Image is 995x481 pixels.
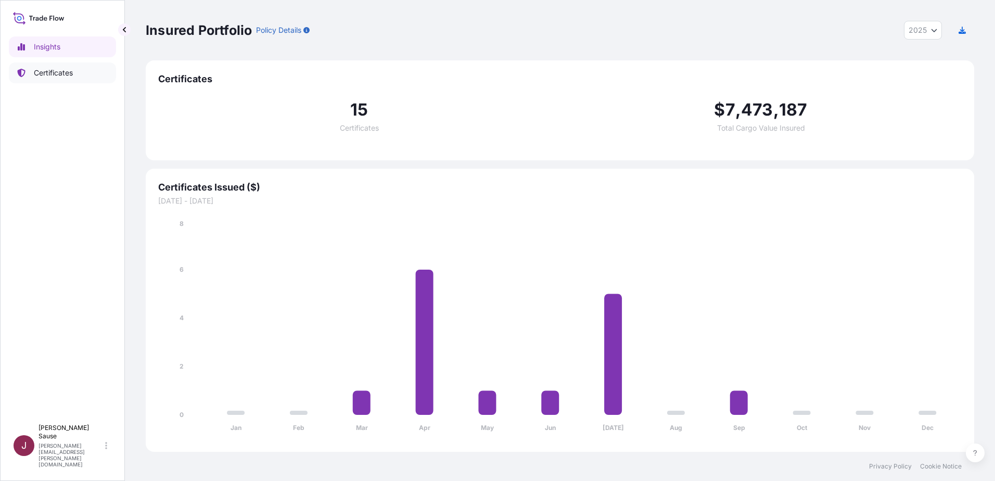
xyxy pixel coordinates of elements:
span: Certificates [340,124,379,132]
tspan: Feb [293,424,304,432]
tspan: May [481,424,494,432]
tspan: 4 [180,314,184,322]
p: Insights [34,42,60,52]
span: 7 [725,102,735,118]
tspan: 8 [180,220,184,227]
a: Insights [9,36,116,57]
tspan: Apr [419,424,430,432]
tspan: 0 [180,411,184,419]
a: Certificates [9,62,116,83]
tspan: Dec [922,424,934,432]
tspan: Jan [231,424,241,432]
tspan: Nov [859,424,871,432]
tspan: 6 [180,265,184,273]
span: 473 [741,102,773,118]
tspan: [DATE] [603,424,624,432]
tspan: Sep [733,424,745,432]
tspan: Aug [670,424,682,432]
tspan: 2 [180,362,184,370]
tspan: Oct [797,424,808,432]
span: 15 [350,102,368,118]
span: , [773,102,779,118]
p: Insured Portfolio [146,22,252,39]
span: 2025 [909,25,927,35]
span: Certificates Issued ($) [158,181,962,194]
p: [PERSON_NAME] Sause [39,424,103,440]
span: 187 [779,102,808,118]
span: , [735,102,741,118]
span: [DATE] - [DATE] [158,196,962,206]
p: Policy Details [256,25,301,35]
span: Certificates [158,73,962,85]
span: J [21,440,27,451]
span: Total Cargo Value Insured [717,124,805,132]
tspan: Jun [545,424,556,432]
p: [PERSON_NAME][EMAIL_ADDRESS][PERSON_NAME][DOMAIN_NAME] [39,442,103,467]
p: Certificates [34,68,73,78]
tspan: Mar [356,424,368,432]
a: Privacy Policy [869,462,912,471]
span: $ [714,102,725,118]
button: Year Selector [904,21,942,40]
a: Cookie Notice [920,462,962,471]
